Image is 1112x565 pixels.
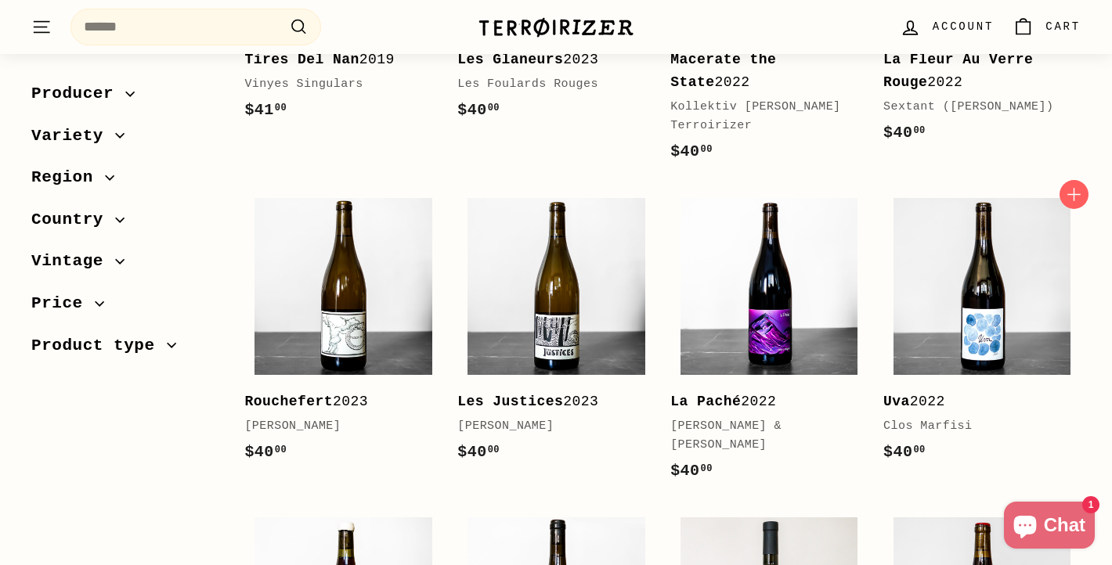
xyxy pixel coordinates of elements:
div: 2022 [670,49,852,94]
div: 2022 [883,390,1065,413]
div: Vinyes Singulars [244,75,426,94]
span: Vintage [31,248,115,275]
a: La Paché2022[PERSON_NAME] & [PERSON_NAME] [670,188,868,499]
span: $40 [670,462,713,480]
span: Region [31,164,105,191]
div: 2022 [670,390,852,413]
div: Kollektiv [PERSON_NAME] Terroirizer [670,98,852,135]
a: Rouchefert2023[PERSON_NAME] [244,188,442,480]
button: Country [31,203,219,245]
span: $40 [457,443,500,461]
div: 2023 [244,390,426,413]
button: Variety [31,119,219,161]
b: Tires Del Nan [244,52,359,67]
b: La Paché [670,394,741,409]
span: $40 [883,443,926,461]
sup: 00 [701,463,713,474]
b: Les Glaneurs [457,52,563,67]
div: 2019 [244,49,426,71]
sup: 00 [913,444,925,455]
span: Cart [1045,18,1081,35]
div: [PERSON_NAME] [457,417,639,436]
a: Les Justices2023[PERSON_NAME] [457,188,655,480]
div: Les Foulards Rouges [457,75,639,94]
span: Product type [31,333,167,359]
sup: 00 [488,444,500,455]
div: [PERSON_NAME] [244,417,426,436]
span: $40 [457,101,500,119]
inbox-online-store-chat: Shopify online store chat [999,502,1099,552]
span: $40 [883,124,926,142]
a: Cart [1003,4,1090,50]
span: Variety [31,123,115,149]
span: Account [933,18,994,35]
span: $40 [244,443,287,461]
a: Uva2022Clos Marfisi [883,188,1081,480]
span: Price [31,290,95,317]
span: Producer [31,81,125,107]
div: Clos Marfisi [883,417,1065,436]
b: Les Justices [457,394,563,409]
b: Rouchefert [244,394,333,409]
div: [PERSON_NAME] & [PERSON_NAME] [670,417,852,455]
sup: 00 [275,444,287,455]
button: Product type [31,329,219,371]
button: Vintage [31,244,219,286]
span: Country [31,207,115,233]
b: Uva [883,394,910,409]
sup: 00 [913,125,925,136]
span: $41 [244,101,287,119]
sup: 00 [275,103,287,113]
div: 2023 [457,390,639,413]
div: 2022 [883,49,1065,94]
div: Sextant ([PERSON_NAME]) [883,98,1065,117]
sup: 00 [701,144,713,155]
a: Account [890,4,1003,50]
button: Price [31,286,219,329]
span: $40 [670,142,713,160]
sup: 00 [488,103,500,113]
button: Region [31,160,219,203]
button: Producer [31,77,219,119]
div: 2023 [457,49,639,71]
